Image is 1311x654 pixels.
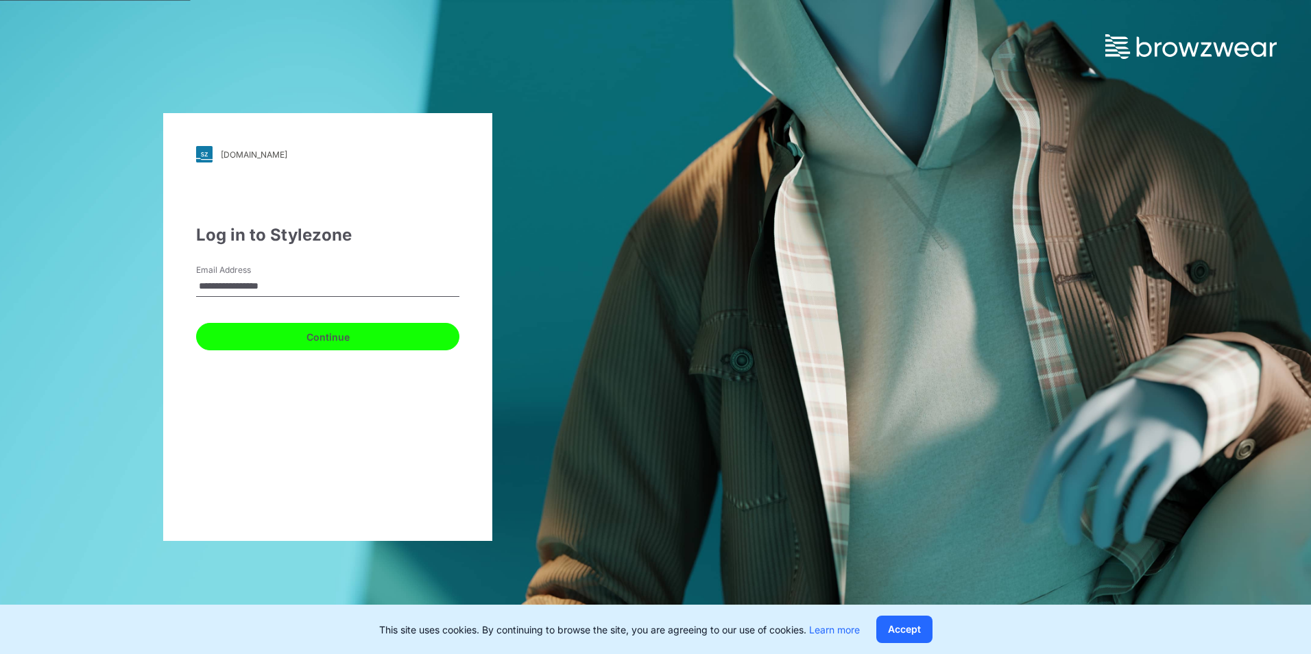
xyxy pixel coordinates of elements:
[379,622,860,637] p: This site uses cookies. By continuing to browse the site, you are agreeing to our use of cookies.
[809,624,860,635] a: Learn more
[196,323,459,350] button: Continue
[876,616,933,643] button: Accept
[196,146,213,162] img: svg+xml;base64,PHN2ZyB3aWR0aD0iMjgiIGhlaWdodD0iMjgiIHZpZXdCb3g9IjAgMCAyOCAyOCIgZmlsbD0ibm9uZSIgeG...
[1105,34,1277,59] img: browzwear-logo.73288ffb.svg
[196,146,459,162] a: [DOMAIN_NAME]
[196,264,292,276] label: Email Address
[196,223,459,247] div: Log in to Stylezone
[221,149,287,160] div: [DOMAIN_NAME]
